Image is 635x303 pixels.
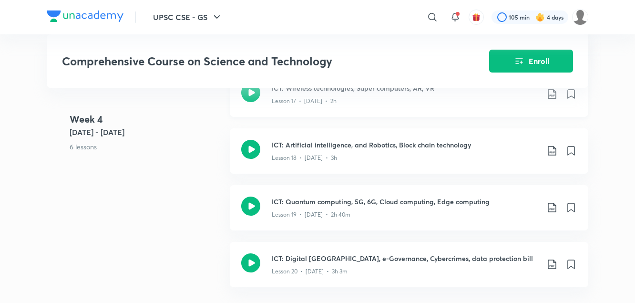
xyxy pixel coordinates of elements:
[70,112,222,126] h4: Week 4
[272,83,539,93] h3: ICT: Wireless technologies, Super computers, AR, VR
[272,154,337,162] p: Lesson 18 • [DATE] • 3h
[272,140,539,150] h3: ICT: Artificial intelligence, and Robotics, Block chain technology
[47,10,123,24] a: Company Logo
[47,10,123,22] img: Company Logo
[272,197,539,207] h3: ICT: Quantum computing, 5G, 6G, Cloud computing, Edge computing
[272,97,337,105] p: Lesson 17 • [DATE] • 2h
[472,13,481,21] img: avatar
[147,8,228,27] button: UPSC CSE - GS
[230,128,588,185] a: ICT: Artificial intelligence, and Robotics, Block chain technologyLesson 18 • [DATE] • 3h
[62,54,435,68] h3: Comprehensive Course on Science and Technology
[572,9,588,25] img: LEKHA
[469,10,484,25] button: avatar
[272,210,350,219] p: Lesson 19 • [DATE] • 2h 40m
[230,185,588,242] a: ICT: Quantum computing, 5G, 6G, Cloud computing, Edge computingLesson 19 • [DATE] • 2h 40m
[70,126,222,138] h5: [DATE] - [DATE]
[535,12,545,22] img: streak
[272,253,539,263] h3: ICT: Digital [GEOGRAPHIC_DATA], e-Governance, Cybercrimes, data protection bill
[230,72,588,128] a: ICT: Wireless technologies, Super computers, AR, VRLesson 17 • [DATE] • 2h
[70,142,222,152] p: 6 lessons
[489,50,573,73] button: Enroll
[230,242,588,299] a: ICT: Digital [GEOGRAPHIC_DATA], e-Governance, Cybercrimes, data protection billLesson 20 • [DATE]...
[272,267,348,276] p: Lesson 20 • [DATE] • 3h 3m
